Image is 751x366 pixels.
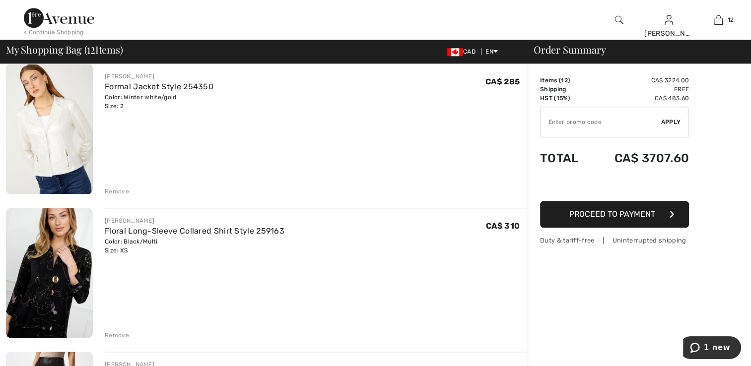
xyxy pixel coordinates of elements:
img: My Info [665,14,673,26]
img: Canadian Dollar [447,48,463,56]
td: HST (15%) [540,94,591,103]
div: Duty & tariff-free | Uninterrupted shipping [540,236,689,245]
td: Free [591,85,689,94]
img: 1ère Avenue [24,8,94,28]
span: Apply [661,118,681,126]
td: Items ( ) [540,76,591,85]
a: Sign In [665,15,673,24]
span: 12 [728,15,734,24]
button: Proceed to Payment [540,201,689,228]
div: [PERSON_NAME] [105,216,284,225]
img: Formal Jacket Style 254350 [6,63,93,194]
span: 12 [87,42,95,55]
td: CA$ 3707.60 [591,141,689,175]
img: My Bag [714,14,723,26]
div: [PERSON_NAME] [644,28,693,39]
div: Remove [105,331,129,340]
td: Total [540,141,591,175]
input: Promo code [541,107,661,137]
td: CA$ 483.60 [591,94,689,103]
div: Color: Black/Multi Size: XS [105,237,284,255]
div: Color: Winter white/gold Size: 2 [105,93,213,111]
img: search the website [615,14,623,26]
span: CAD [447,48,479,55]
span: Proceed to Payment [569,209,655,219]
span: My Shopping Bag ( Items) [6,45,123,55]
div: Remove [105,187,129,196]
a: 12 [694,14,743,26]
td: CA$ 3224.00 [591,76,689,85]
span: CA$ 310 [486,221,520,231]
a: Formal Jacket Style 254350 [105,82,213,91]
div: Order Summary [522,45,745,55]
span: 12 [561,77,568,84]
span: EN [485,48,498,55]
td: Shipping [540,85,591,94]
iframe: PayPal-paypal [540,175,689,197]
div: < Continue Shopping [24,28,84,37]
iframe: Opens a widget where you can chat to one of our agents [683,336,741,361]
div: [PERSON_NAME] [105,72,213,81]
img: Floral Long-Sleeve Collared Shirt Style 259163 [6,208,93,338]
span: CA$ 285 [485,77,520,86]
a: Floral Long-Sleeve Collared Shirt Style 259163 [105,226,284,236]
